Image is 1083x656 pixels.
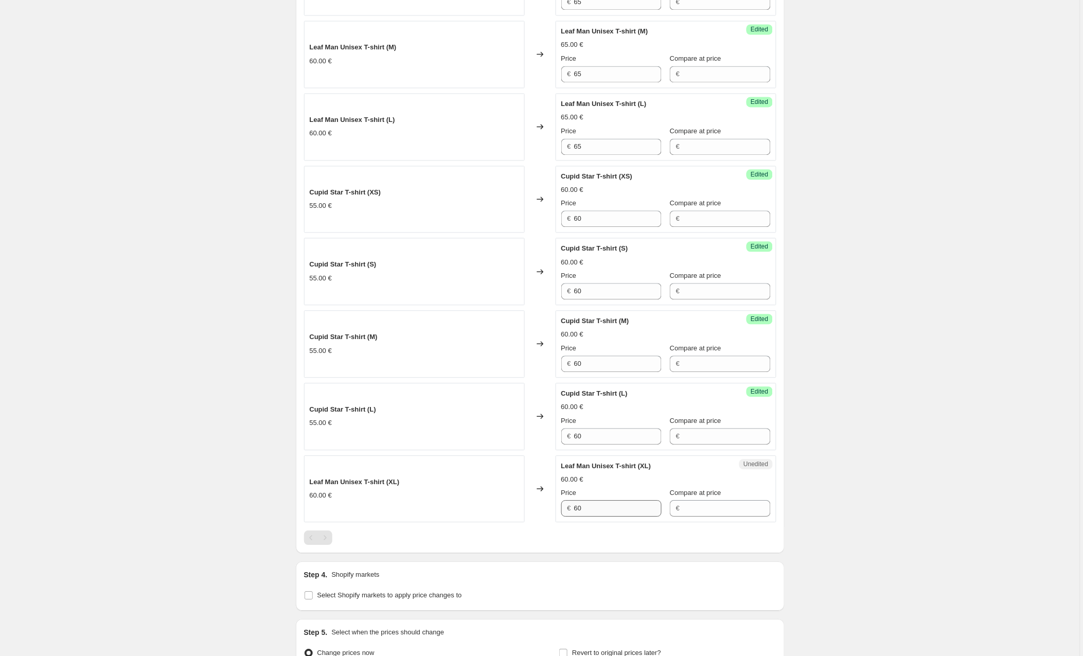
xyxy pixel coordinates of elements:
[310,57,332,67] div: 60.00 €
[676,70,680,78] span: €
[751,315,768,324] span: Edited
[561,40,583,50] div: 65.00 €
[310,44,397,51] span: Leaf Man Unisex T-shirt (M)
[676,288,680,295] span: €
[670,417,721,425] span: Compare at price
[676,143,680,151] span: €
[751,26,768,34] span: Edited
[310,129,332,139] div: 60.00 €
[561,185,583,196] div: 60.00 €
[310,478,400,486] span: Leaf Man Unisex T-shirt (XL)
[561,317,629,325] span: Cupid Star T-shirt (M)
[310,261,377,269] span: Cupid Star T-shirt (S)
[567,433,571,440] span: €
[310,201,332,211] div: 55.00 €
[310,491,332,501] div: 60.00 €
[567,70,571,78] span: €
[331,628,444,638] p: Select when the prices should change
[561,272,577,280] span: Price
[304,570,328,580] h2: Step 4.
[751,171,768,179] span: Edited
[561,113,583,123] div: 65.00 €
[561,463,651,470] span: Leaf Man Unisex T-shirt (XL)
[670,489,721,497] span: Compare at price
[676,433,680,440] span: €
[310,406,376,414] span: Cupid Star T-shirt (L)
[561,173,633,181] span: Cupid Star T-shirt (XS)
[561,345,577,352] span: Price
[561,245,628,253] span: Cupid Star T-shirt (S)
[304,531,332,545] nav: Pagination
[567,360,571,368] span: €
[670,200,721,207] span: Compare at price
[310,346,332,357] div: 55.00 €
[310,274,332,284] div: 55.00 €
[561,475,583,485] div: 60.00 €
[304,628,328,638] h2: Step 5.
[751,243,768,251] span: Edited
[751,388,768,396] span: Edited
[310,333,378,341] span: Cupid Star T-shirt (M)
[751,98,768,107] span: Edited
[670,272,721,280] span: Compare at price
[561,258,583,268] div: 60.00 €
[561,28,648,36] span: Leaf Man Unisex T-shirt (M)
[561,330,583,340] div: 60.00 €
[676,215,680,223] span: €
[670,345,721,352] span: Compare at price
[310,189,381,197] span: Cupid Star T-shirt (XS)
[331,570,379,580] p: Shopify markets
[743,460,768,469] span: Unedited
[561,55,577,63] span: Price
[561,200,577,207] span: Price
[561,390,628,398] span: Cupid Star T-shirt (L)
[561,128,577,135] span: Price
[561,100,647,108] span: Leaf Man Unisex T-shirt (L)
[310,418,332,429] div: 55.00 €
[567,288,571,295] span: €
[567,505,571,512] span: €
[310,116,395,124] span: Leaf Man Unisex T-shirt (L)
[567,143,571,151] span: €
[561,489,577,497] span: Price
[567,215,571,223] span: €
[561,417,577,425] span: Price
[561,402,583,413] div: 60.00 €
[317,592,462,599] span: Select Shopify markets to apply price changes to
[670,55,721,63] span: Compare at price
[676,505,680,512] span: €
[670,128,721,135] span: Compare at price
[676,360,680,368] span: €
